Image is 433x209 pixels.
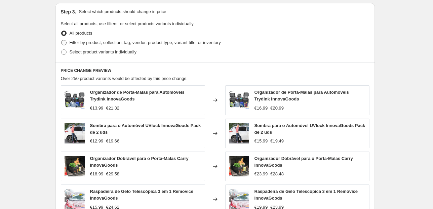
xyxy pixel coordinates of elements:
span: Organizador Dobrável para o Porta-Malas Carry InnovaGoods [254,156,353,168]
div: €15.99 [254,138,268,144]
div: €13.99 [90,105,104,112]
strike: €29.58 [106,171,119,177]
h2: Step 3. [61,8,76,15]
span: Over 250 product variants would be affected by this price change: [61,76,188,81]
span: Organizador de Porta-Malas para Automóveis Trydink InnovaGoods [90,90,185,101]
span: Sombra para o Automóvel UVlock InnovaGoods Pack de 2 uds [254,123,365,135]
span: Sombra para o Automóvel UVlock InnovaGoods Pack de 2 uds [90,123,201,135]
strike: €21.32 [106,105,119,112]
strike: €19.49 [270,138,284,144]
span: Raspadeira de Gelo Telescópica 3 em 1 Removice InnovaGoods [254,189,358,201]
span: All products [70,31,92,36]
strike: €19.66 [106,138,119,144]
div: €23.99 [254,171,268,177]
span: Select all products, use filters, or select products variants individually [61,21,194,26]
div: €16.99 [254,105,268,112]
span: Organizador de Porta-Malas para Automóveis Trydink InnovaGoods [254,90,349,101]
strike: €20.99 [270,105,284,112]
div: €12.99 [90,138,104,144]
img: sombra-para-o-automovel-uvlock-innovagoods-pack-de-2-uds_312940_80x.jpg [65,123,85,143]
img: sombra-para-o-automovel-uvlock-innovagoods-pack-de-2-uds_312940_80x.jpg [229,123,249,143]
img: organizador-de-porta-malas-para-automoveis-trydink-innovagoods-603_80x.webp [229,90,249,110]
div: €18.99 [90,171,104,177]
span: Select product variants individually [70,49,136,54]
img: organizador-dobravel-para-o-porta-malas-carry-innovagoods_122463_80x.jpg [229,156,249,176]
span: Filter by product, collection, tag, vendor, product type, variant title, or inventory [70,40,221,45]
img: organizador-de-porta-malas-para-automoveis-trydink-innovagoods-603_80x.webp [65,90,85,110]
h6: PRICE CHANGE PREVIEW [61,68,369,73]
strike: €28.48 [270,171,284,177]
span: Raspadeira de Gelo Telescópica 3 em 1 Removice InnovaGoods [90,189,194,201]
p: Select which products should change in price [79,8,166,15]
span: Organizador Dobrável para o Porta-Malas Carry InnovaGoods [90,156,189,168]
img: organizador-dobravel-para-o-porta-malas-carry-innovagoods_122463_80x.jpg [65,156,85,176]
